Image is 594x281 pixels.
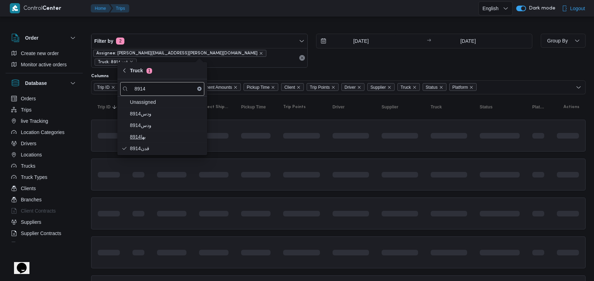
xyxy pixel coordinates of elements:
[116,38,124,45] span: 2 active filters
[97,104,110,110] span: Trip ID; Sorted in descending order
[91,4,112,13] button: Home
[370,83,386,91] span: Supplier
[199,104,228,110] span: Collect Shipment Amounts
[530,101,547,113] button: Platform
[21,117,48,125] span: live Tracking
[333,104,345,110] span: Driver
[130,133,203,141] span: بها8914
[21,139,36,148] span: Drivers
[341,83,364,91] span: Driver
[283,104,306,110] span: Trip Points
[117,62,207,79] button: Truck1
[130,66,152,75] span: Truck
[94,37,113,45] span: Filter by
[8,183,80,194] button: Clients
[8,205,80,216] button: Client Contracts
[307,83,339,91] span: Trip Points
[449,83,477,91] span: Platform
[21,184,36,193] span: Clients
[21,229,61,237] span: Supplier Contracts
[112,104,117,110] svg: Sorted in descending order
[91,73,109,79] label: Columns
[98,59,128,65] span: Truck: قدن8914
[183,83,232,91] span: Collect Shipment Amounts
[146,68,152,74] span: 1
[397,83,420,91] span: Truck
[559,1,588,15] button: Logout
[469,85,473,89] button: Remove Platform from selection in this group
[7,253,29,274] iframe: chat widget
[564,104,579,110] span: Actions
[8,194,80,205] button: Branches
[310,83,330,91] span: Trip Points
[110,4,129,13] button: Trips
[95,101,123,113] button: Trip IDSorted in descending order
[21,150,42,159] span: Locations
[21,218,41,226] span: Suppliers
[526,6,555,11] span: Dark mode
[412,85,417,89] button: Remove Truck from selection in this group
[452,83,468,91] span: Platform
[111,85,115,89] button: Remove Trip ID from selection in this group
[129,60,134,64] button: remove selected entity
[94,83,118,91] span: Trip ID
[97,83,110,91] span: Trip ID
[247,83,269,91] span: Pickup Time
[298,54,306,62] button: Remove
[357,85,361,89] button: Remove Driver from selection in this group
[120,82,204,96] input: search filters
[21,240,39,249] span: Devices
[10,3,20,13] img: X8yXhbKr1z7QwAAAABJRU5ErkJggg==
[93,50,266,57] span: Assignee: ibrahim.mohamed@illa.com.eg
[130,144,203,153] span: قدن8914
[423,83,446,91] span: Status
[379,101,421,113] button: Supplier
[6,93,83,245] div: Database
[8,138,80,149] button: Drivers
[241,104,266,110] span: Pickup Time
[233,85,238,89] button: Remove Collect Shipment Amounts from selection in this group
[244,83,278,91] span: Pickup Time
[21,128,65,136] span: Location Categories
[8,115,80,127] button: live Tracking
[433,34,503,48] input: Press the down key to open a popover containing a calendar.
[8,48,80,59] button: Create new order
[25,34,39,42] h3: Order
[8,239,80,250] button: Devices
[367,83,395,91] span: Supplier
[271,85,275,89] button: Remove Pickup Time from selection in this group
[11,34,77,42] button: Order
[21,195,42,204] span: Branches
[296,85,301,89] button: Remove Client from selection in this group
[21,173,47,181] span: Truck Types
[477,101,523,113] button: Status
[401,83,411,91] span: Truck
[6,48,83,73] div: Order
[284,83,295,91] span: Client
[8,104,80,115] button: Trips
[387,85,391,89] button: Remove Supplier from selection in this group
[91,34,307,48] button: Filter by2 active filters
[21,207,56,215] span: Client Contracts
[130,109,203,118] span: ودس8914
[547,38,568,44] span: Group By
[570,4,585,13] span: Logout
[426,83,438,91] span: Status
[427,39,431,44] div: →
[576,85,581,90] button: Open list of options
[21,49,59,58] span: Create new order
[8,172,80,183] button: Truck Types
[95,59,137,66] span: Truck: قدن8914
[8,59,80,70] button: Monitor active orders
[8,228,80,239] button: Supplier Contracts
[42,6,61,11] b: Center
[259,51,263,55] button: remove selected entity
[238,101,273,113] button: Pickup Time
[25,79,47,87] h3: Database
[532,104,544,110] span: Platform
[382,104,398,110] span: Supplier
[330,101,372,113] button: Driver
[96,50,258,56] span: Assignee: [PERSON_NAME][EMAIL_ADDRESS][PERSON_NAME][DOMAIN_NAME]
[316,34,396,48] input: Press the down key to open a popover containing a calendar.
